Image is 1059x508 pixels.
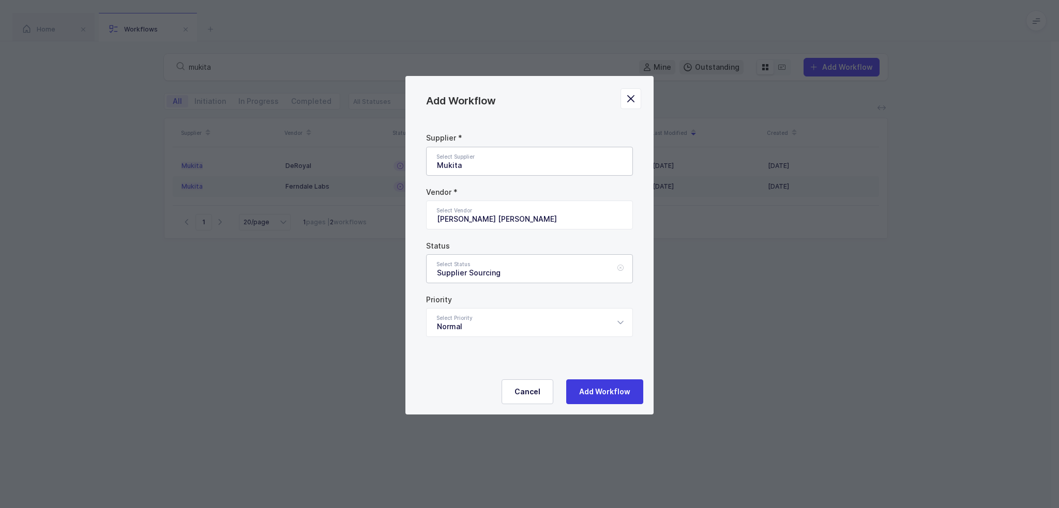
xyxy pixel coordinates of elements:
[426,296,633,304] label: Priority
[426,242,633,250] label: Status
[426,188,633,196] label: Vendor *
[426,95,496,107] span: Add Workflow
[426,134,633,142] label: Supplier *
[515,387,540,397] span: Cancel
[566,379,643,404] button: Add Workflow
[502,379,553,404] button: Cancel
[621,88,641,109] button: Close
[579,387,630,397] span: Add Workflow
[405,76,654,414] div: Add Workflow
